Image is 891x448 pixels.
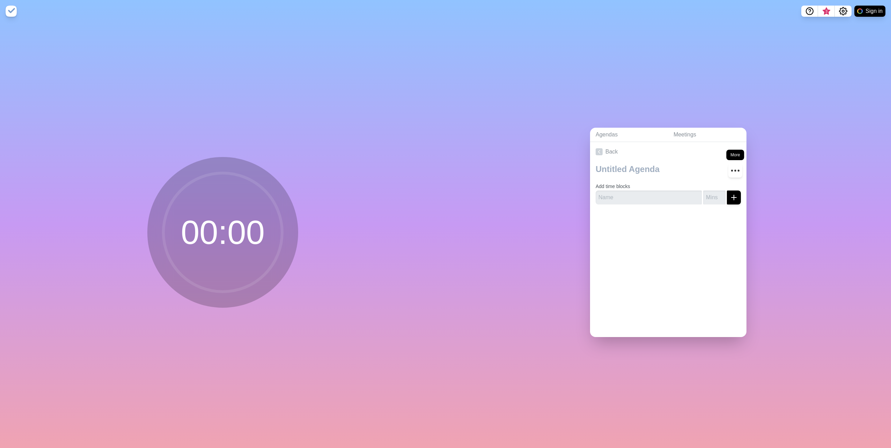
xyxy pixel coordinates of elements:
img: timeblocks logo [6,6,17,17]
a: Back [590,142,746,162]
button: What’s new [818,6,835,17]
button: More [728,164,742,178]
input: Name [596,191,702,204]
button: Settings [835,6,852,17]
button: Sign in [854,6,885,17]
span: 3 [824,9,829,14]
a: Agendas [590,128,668,142]
input: Mins [703,191,726,204]
label: Add time blocks [596,184,630,189]
a: Meetings [668,128,746,142]
button: Help [801,6,818,17]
